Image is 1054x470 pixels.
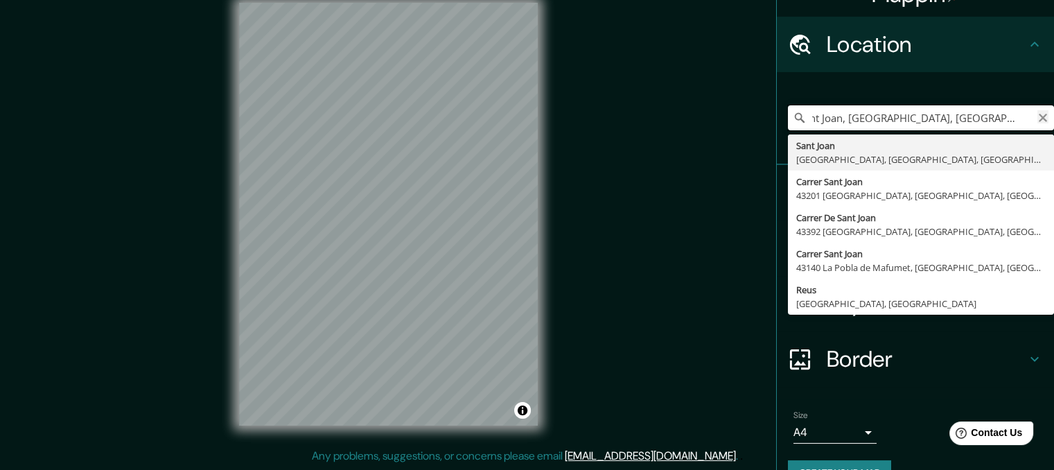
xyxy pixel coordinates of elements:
h4: Layout [827,290,1026,317]
div: Border [777,331,1054,387]
div: A4 [793,421,877,444]
div: Pins [777,165,1054,220]
div: [GEOGRAPHIC_DATA], [GEOGRAPHIC_DATA] [796,297,1046,311]
div: [GEOGRAPHIC_DATA], [GEOGRAPHIC_DATA], [GEOGRAPHIC_DATA] [796,153,1046,166]
div: 43140 La Pobla de Mafumet, [GEOGRAPHIC_DATA], [GEOGRAPHIC_DATA] [796,261,1046,275]
label: Size [793,410,808,421]
div: Carrer Sant Joan [796,247,1046,261]
h4: Location [827,31,1026,58]
div: Style [777,220,1054,276]
input: Pick your city or area [788,105,1054,130]
h4: Border [827,345,1026,373]
div: Location [777,17,1054,72]
div: 43392 [GEOGRAPHIC_DATA], [GEOGRAPHIC_DATA], [GEOGRAPHIC_DATA] [796,225,1046,238]
button: Toggle attribution [514,402,531,419]
div: Carrer De Sant Joan [796,211,1046,225]
div: . [740,448,743,464]
a: [EMAIL_ADDRESS][DOMAIN_NAME] [565,449,736,463]
div: Reus [796,283,1046,297]
div: Sant Joan [796,139,1046,153]
p: Any problems, suggestions, or concerns please email . [312,448,738,464]
div: . [738,448,740,464]
div: Layout [777,276,1054,331]
canvas: Map [239,3,538,426]
button: Clear [1037,110,1048,123]
iframe: Help widget launcher [931,416,1039,455]
div: Carrer Sant Joan [796,175,1046,189]
div: 43201 [GEOGRAPHIC_DATA], [GEOGRAPHIC_DATA], [GEOGRAPHIC_DATA] [796,189,1046,202]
